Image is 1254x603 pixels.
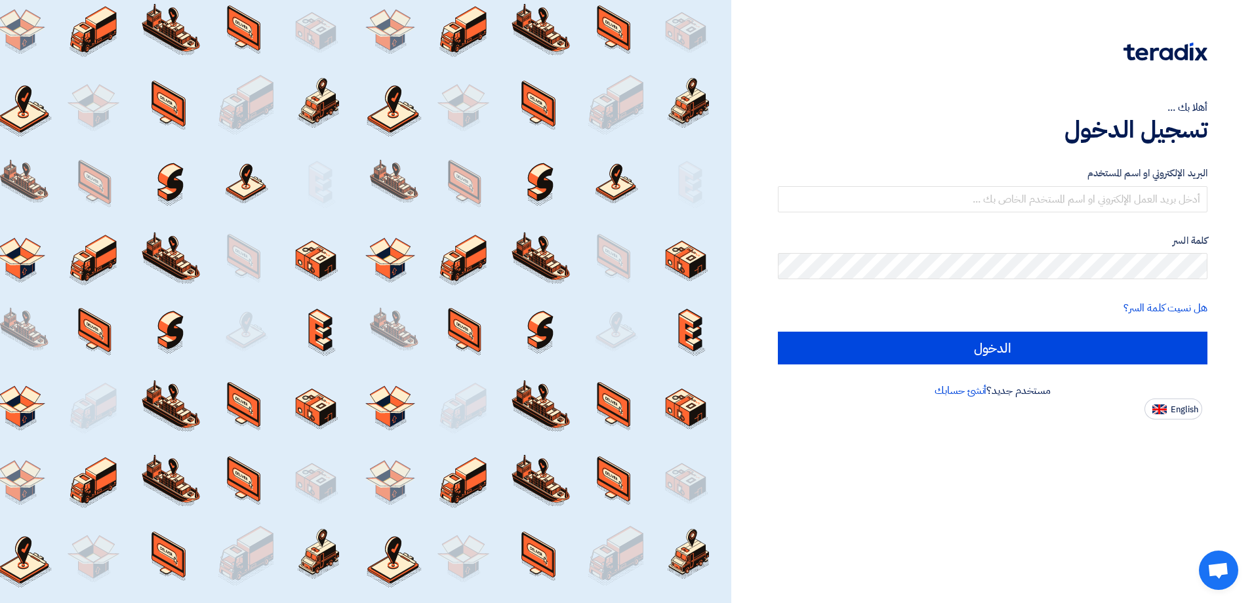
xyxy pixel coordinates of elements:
[778,383,1207,399] div: مستخدم جديد؟
[1152,404,1167,414] img: en-US.png
[778,115,1207,144] h1: تسجيل الدخول
[1144,399,1202,419] button: English
[778,186,1207,212] input: أدخل بريد العمل الإلكتروني او اسم المستخدم الخاص بك ...
[1199,551,1238,590] a: Open chat
[1123,43,1207,61] img: Teradix logo
[778,233,1207,248] label: كلمة السر
[935,383,986,399] a: أنشئ حسابك
[1123,300,1207,316] a: هل نسيت كلمة السر؟
[778,332,1207,364] input: الدخول
[778,166,1207,181] label: البريد الإلكتروني او اسم المستخدم
[1171,405,1198,414] span: English
[778,100,1207,115] div: أهلا بك ...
